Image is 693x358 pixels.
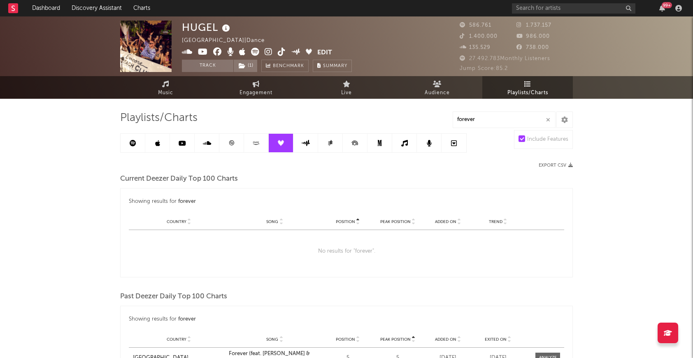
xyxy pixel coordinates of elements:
div: 99 + [662,2,672,8]
span: Country [167,337,186,342]
a: Live [301,76,392,99]
span: 135.529 [460,45,491,50]
span: 1.400.000 [460,34,498,39]
span: 986.000 [516,34,550,39]
span: Summary [323,64,347,68]
span: Playlists/Charts [507,88,548,98]
input: Search Playlists/Charts [453,112,556,128]
span: Position [336,219,355,224]
span: Peak Position [380,337,411,342]
span: Audience [425,88,450,98]
a: Audience [392,76,482,99]
span: Country [167,219,186,224]
span: 586.761 [460,23,491,28]
span: ( 1 ) [233,60,258,72]
div: Include Features [527,135,568,144]
a: Playlists/Charts [482,76,573,99]
div: forever [178,197,196,207]
div: [GEOGRAPHIC_DATA] | Dance [182,36,274,46]
div: forever [178,314,196,324]
span: Benchmark [273,61,304,71]
div: Showing results for [129,197,564,207]
span: Exited On [485,337,507,342]
span: Current Deezer Daily Top 100 Charts [120,174,238,184]
div: Showing results for [129,314,564,324]
span: 1.737.157 [516,23,551,28]
a: Engagement [211,76,301,99]
span: Song [266,337,278,342]
span: Live [341,88,352,98]
button: 99+ [659,5,665,12]
span: Trend [489,219,502,224]
span: Playlists/Charts [120,113,198,123]
input: Search for artists [512,3,635,14]
span: Music [158,88,173,98]
span: Song [266,219,278,224]
button: Export CSV [539,163,573,168]
span: Position [336,337,355,342]
span: Added On [435,219,456,224]
button: (1) [234,60,257,72]
span: Peak Position [380,219,411,224]
span: 27.492.783 Monthly Listeners [460,56,550,61]
button: Track [182,60,233,72]
span: Jump Score: 85.2 [460,66,508,71]
span: 738.000 [516,45,549,50]
span: Added On [435,337,456,342]
div: HUGEL [182,21,232,34]
span: Engagement [240,88,272,98]
a: Benchmark [261,60,309,72]
button: Edit [317,48,332,58]
span: Past Deezer Daily Top 100 Charts [120,292,227,302]
a: Music [120,76,211,99]
div: No results for " forever ". [129,230,564,273]
button: Summary [313,60,352,72]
